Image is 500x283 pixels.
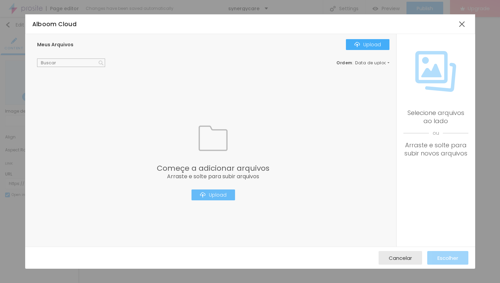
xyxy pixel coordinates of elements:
span: Data de upload [355,61,390,65]
span: Cancelar [389,255,412,261]
div: Upload [354,42,381,47]
img: Icone [200,192,205,198]
img: Icone [415,51,456,92]
span: ou [403,125,468,141]
img: Icone [199,124,228,153]
button: IconeUpload [346,39,389,50]
div: Selecione arquivos ao lado Arraste e solte para subir novos arquivos [403,109,468,157]
div: : [336,61,389,65]
div: Upload [200,192,227,198]
button: Escolher [427,251,468,265]
img: Icone [354,42,360,47]
span: Escolher [437,255,458,261]
button: Cancelar [379,251,422,265]
span: Ordem [336,60,352,66]
span: Meus Arquivos [37,41,73,48]
span: Arraste e solte para subir arquivos [157,174,269,179]
img: Icone [99,61,103,65]
button: IconeUpload [191,189,235,200]
input: Buscar [37,59,105,67]
span: Alboom Cloud [32,20,77,28]
span: Começe a adicionar arquivos [157,165,269,172]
